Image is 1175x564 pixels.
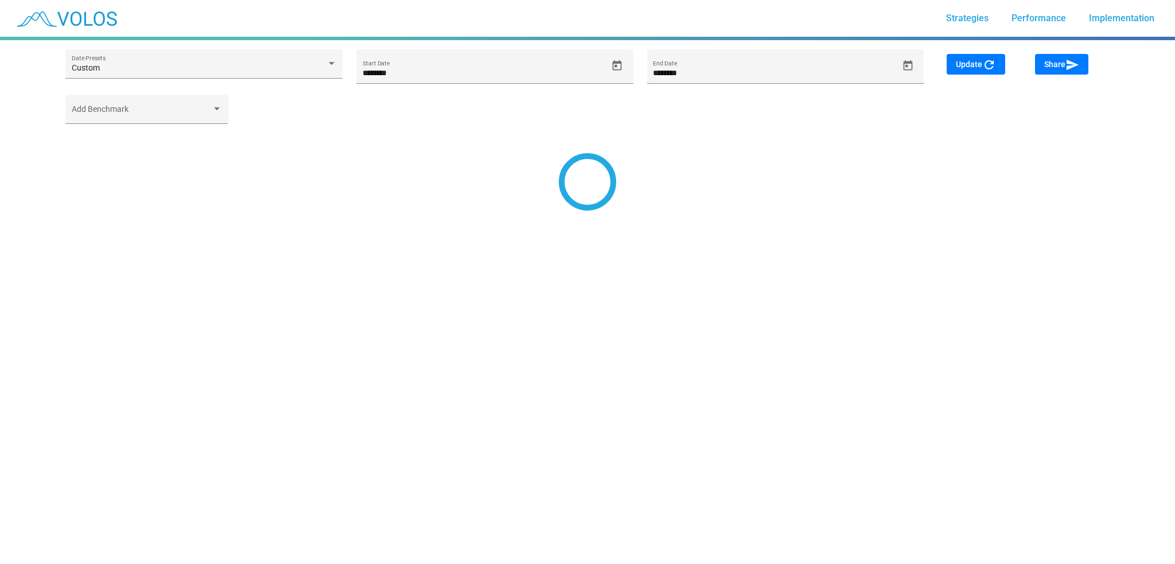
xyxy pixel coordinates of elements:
[946,13,989,24] span: Strategies
[956,60,996,69] span: Update
[947,54,1005,75] button: Update
[982,58,996,72] mat-icon: refresh
[1080,8,1164,29] a: Implementation
[1002,8,1075,29] a: Performance
[937,8,998,29] a: Strategies
[1065,58,1079,72] mat-icon: send
[9,4,123,33] img: blue_transparent.png
[1011,13,1066,24] span: Performance
[1035,54,1088,75] button: Share
[1089,13,1154,24] span: Implementation
[607,56,627,76] button: Open calendar
[898,56,918,76] button: Open calendar
[1044,60,1079,69] span: Share
[72,63,100,72] span: Custom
